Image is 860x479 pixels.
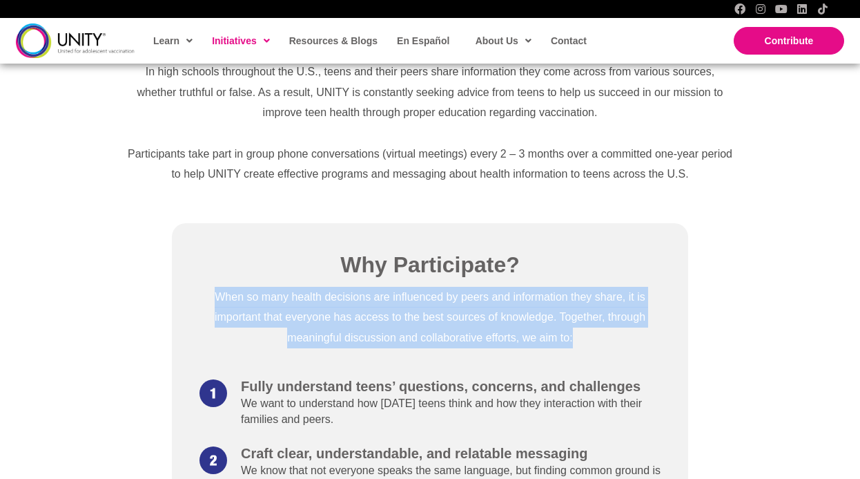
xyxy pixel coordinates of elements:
[469,25,537,57] a: About Us
[817,3,828,15] a: TikTok
[544,25,592,57] a: Contact
[289,35,378,46] span: Resources & Blogs
[241,396,674,427] p: We want to understand how [DATE] teens think and how they interaction with their families and peers.
[212,30,270,51] span: Initiatives
[755,3,766,15] a: Instagram
[16,24,135,57] img: unity-logo-dark
[128,148,732,180] span: Participants take part in group phone conversations (virtual meetings) every 2 – 3 months over a ...
[282,25,383,57] a: Resources & Blogs
[241,377,674,396] h3: Fully understand teens’ questions, concerns, and challenges
[199,447,227,474] img: numbercircle-2
[476,30,531,51] span: About Us
[215,291,645,344] span: When so many health decisions are influenced by peers and information they share, it is important...
[153,30,193,51] span: Learn
[797,3,808,15] a: LinkedIn
[734,27,844,55] a: Contribute
[765,35,814,46] span: Contribute
[199,379,227,407] img: numbercircle-1
[137,66,723,118] span: In high schools throughout the U.S., teens and their peers share information they come across fro...
[734,3,745,15] a: Facebook
[241,444,674,463] h3: Craft clear, understandable, and relatable messaging
[397,35,449,46] span: En Español
[340,252,520,277] span: Why Participate?
[390,25,455,57] a: En Español
[776,3,787,15] a: YouTube
[551,35,587,46] span: Contact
